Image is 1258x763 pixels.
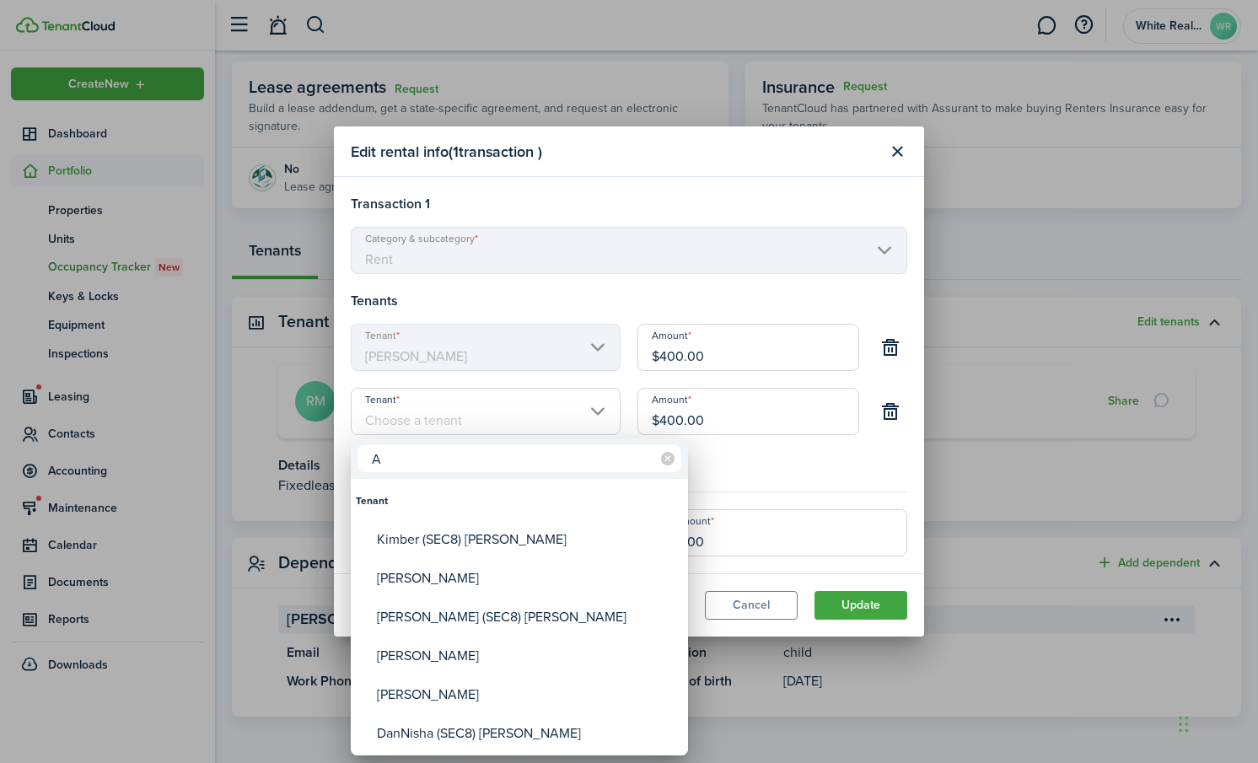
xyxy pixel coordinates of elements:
[377,714,675,753] div: DanNisha (SEC8) [PERSON_NAME]
[377,675,675,714] div: [PERSON_NAME]
[377,598,675,637] div: [PERSON_NAME] (SEC8) [PERSON_NAME]
[377,637,675,675] div: [PERSON_NAME]
[358,445,681,472] input: Search
[351,479,688,755] mbsc-wheel: Tenant
[356,481,683,520] div: Tenant
[377,520,675,559] div: Kimber (SEC8) [PERSON_NAME]
[377,559,675,598] div: [PERSON_NAME]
